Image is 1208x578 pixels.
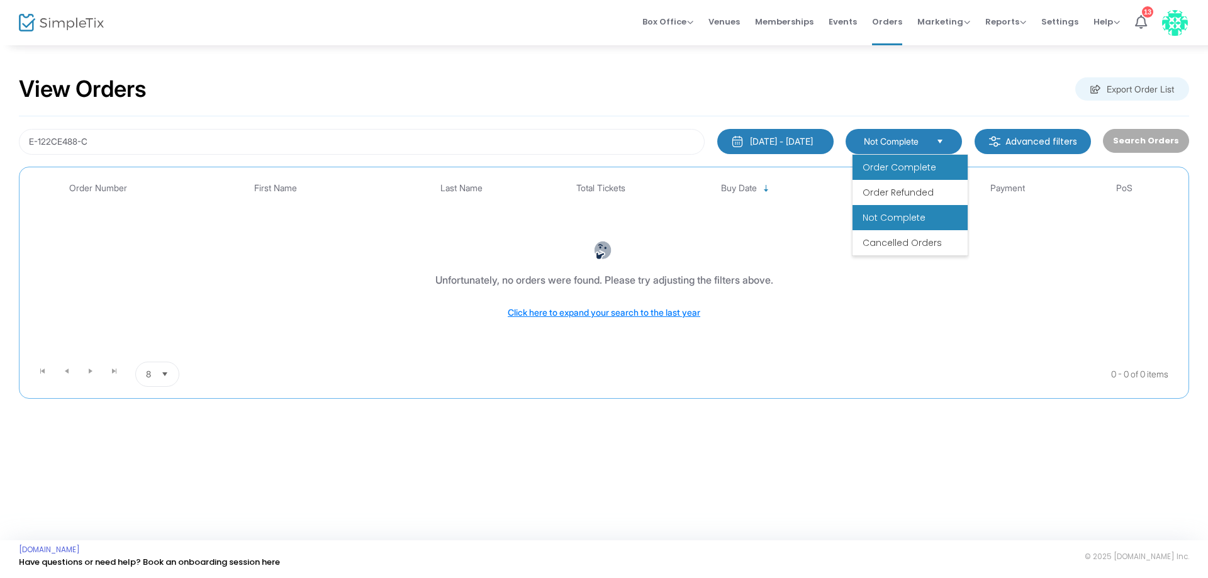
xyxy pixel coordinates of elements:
div: Unfortunately, no orders were found. Please try adjusting the filters above. [435,272,773,287]
span: Venues [708,6,740,38]
span: Events [829,6,857,38]
img: filter [988,135,1001,148]
span: Box Office [642,16,693,28]
h2: View Orders [19,75,147,103]
span: 8 [146,368,151,381]
span: Orders [872,6,902,38]
span: Reports [985,16,1026,28]
span: Order Refunded [863,186,934,199]
span: Last Name [440,183,483,194]
div: [DATE] - [DATE] [750,135,813,148]
span: Not Complete [863,211,926,224]
div: Data table [26,174,1182,357]
m-button: Advanced filters [975,129,1091,154]
button: Select [156,362,174,386]
span: Click here to expand your search to the last year [508,307,700,318]
span: Order Complete [863,161,936,174]
a: [DOMAIN_NAME] [19,545,80,555]
span: Not Complete [864,135,926,148]
span: Order Number [69,183,127,194]
button: Select [931,135,949,148]
th: Total Tickets [543,174,659,203]
span: PoS [1116,183,1132,194]
kendo-pager-info: 0 - 0 of 0 items [305,362,1168,387]
span: Help [1093,16,1120,28]
div: 13 [1142,6,1153,18]
span: First Name [254,183,297,194]
span: © 2025 [DOMAIN_NAME] Inc. [1085,552,1189,562]
button: [DATE] - [DATE] [717,129,834,154]
span: Sortable [761,184,771,194]
span: Payment [990,183,1025,194]
a: Have questions or need help? Book an onboarding session here [19,556,280,568]
span: Marketing [917,16,970,28]
img: face-thinking.png [593,241,612,260]
img: monthly [731,135,744,148]
span: Memberships [755,6,814,38]
span: Cancelled Orders [863,236,942,249]
span: Settings [1041,6,1078,38]
input: Search by name, email, phone, order number, ip address, or last 4 digits of card [19,129,705,155]
th: Total [834,174,950,203]
span: Buy Date [721,183,757,194]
